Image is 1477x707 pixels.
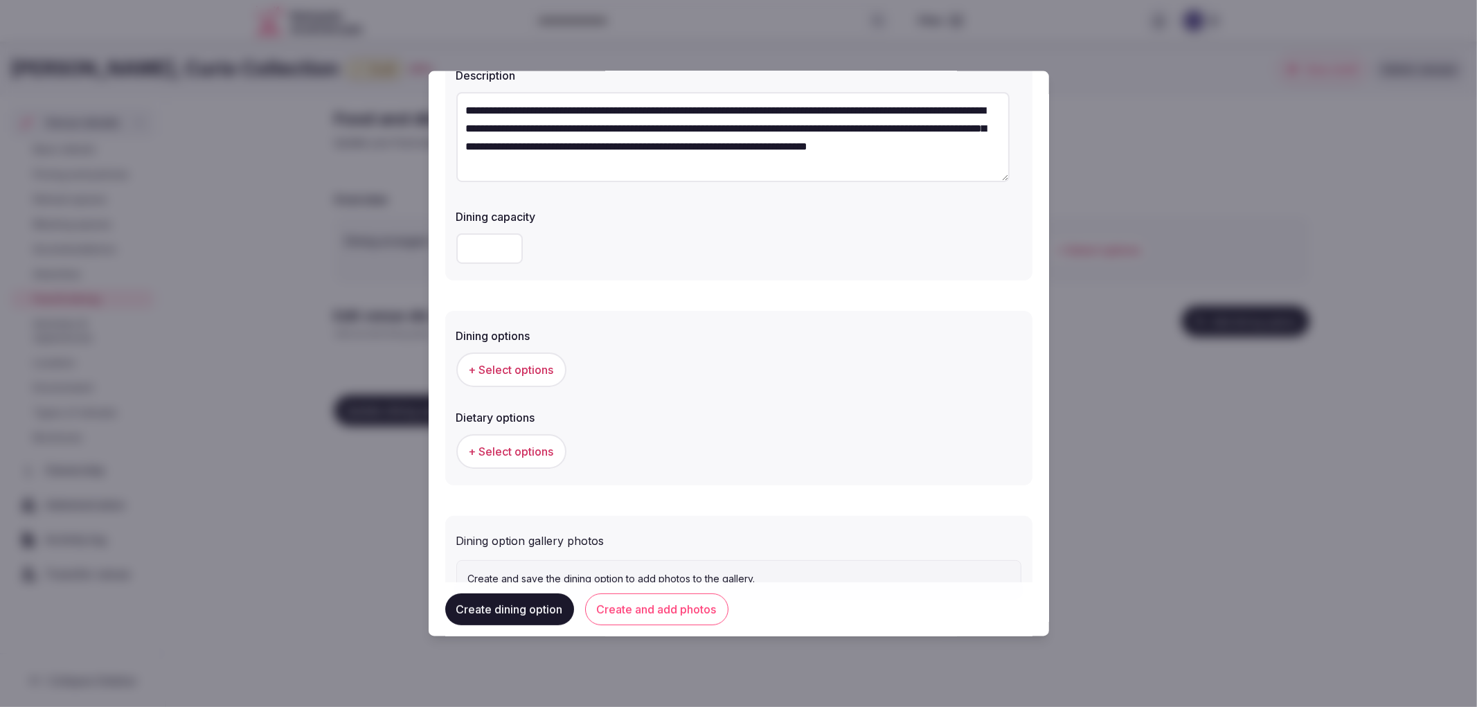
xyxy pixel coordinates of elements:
button: Create and add photos [585,593,728,625]
label: Dining capacity [456,211,1021,222]
label: Description [456,69,1021,80]
label: Dietary options [456,412,1021,423]
span: + Select options [469,444,554,459]
label: Dining options [456,330,1021,341]
p: Create and save the dining option to add photos to the gallery. [468,572,1010,586]
button: + Select options [456,434,566,469]
button: Create dining option [445,593,574,625]
span: + Select options [469,361,554,377]
div: Dining option gallery photos [456,527,1021,549]
button: + Select options [456,352,566,386]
